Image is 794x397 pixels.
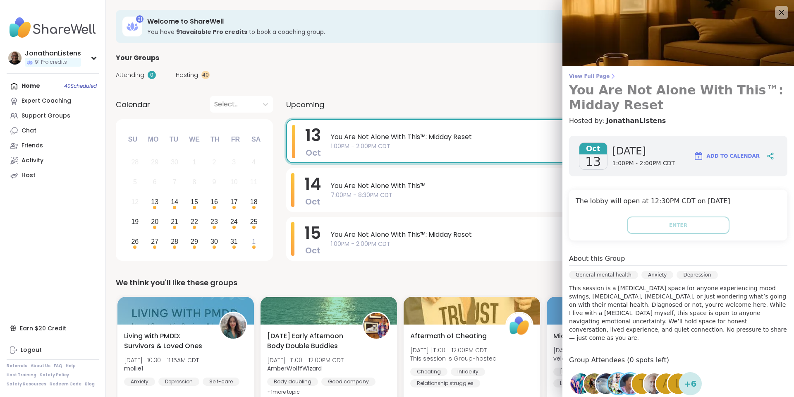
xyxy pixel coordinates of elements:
[305,124,321,147] span: 13
[54,363,62,369] a: FAQ
[225,193,243,211] div: Choose Friday, October 17th, 2025
[126,154,144,171] div: Not available Sunday, September 28th, 2025
[553,346,629,354] span: [DATE] | 11:30 - 12:30PM CDT
[220,313,246,339] img: mollie1
[596,373,617,394] img: Jinna
[576,196,781,208] h4: The lobby will open at 12:30PM CDT on [DATE]
[584,373,605,394] img: Ashley_Voss
[124,356,199,364] span: [DATE] | 10:30 - 11:15AM CDT
[252,156,256,168] div: 4
[364,313,389,339] img: AmberWolffWizard
[669,221,687,229] span: Enter
[193,176,196,188] div: 8
[306,147,321,159] span: Oct
[146,193,164,211] div: Choose Monday, October 13th, 2025
[569,271,638,279] div: General mental health
[331,191,769,200] span: 7:00PM - 8:30PM CDT
[22,156,43,165] div: Activity
[226,130,244,149] div: Fr
[191,196,198,207] div: 15
[7,372,36,378] a: Host Training
[7,168,99,183] a: Host
[131,216,139,227] div: 19
[321,378,375,386] div: Good company
[569,254,625,264] h4: About this Group
[245,154,263,171] div: Not available Saturday, October 4th, 2025
[210,236,218,247] div: 30
[247,130,265,149] div: Sa
[22,142,43,150] div: Friends
[643,372,666,395] a: mikewinokurmw
[225,213,243,231] div: Choose Friday, October 24th, 2025
[171,236,178,247] div: 28
[7,381,46,387] a: Safety Resources
[186,173,203,191] div: Not available Wednesday, October 8th, 2025
[331,240,769,248] span: 1:00PM - 2:00PM CDT
[569,73,787,79] span: View Full Page
[7,343,99,358] a: Logout
[684,378,697,390] span: + 6
[569,372,592,395] a: hollyjanicki
[147,28,700,36] h3: You have to book a coaching group.
[151,156,158,168] div: 29
[607,372,630,395] a: JollyJessie38
[186,193,203,211] div: Choose Wednesday, October 15th, 2025
[553,331,619,341] span: Mid morn doublage
[147,17,700,26] h3: Welcome to ShareWell
[22,171,36,180] div: Host
[146,154,164,171] div: Not available Monday, September 29th, 2025
[124,378,155,386] div: Anxiety
[144,130,162,149] div: Mo
[124,130,142,149] div: Su
[677,271,717,279] div: Depression
[151,216,158,227] div: 20
[331,142,768,151] span: 1:00PM - 2:00PM CDT
[206,193,223,211] div: Choose Thursday, October 16th, 2025
[186,233,203,250] div: Choose Wednesday, October 29th, 2025
[225,233,243,250] div: Choose Friday, October 31st, 2025
[212,156,216,168] div: 2
[173,176,177,188] div: 7
[203,378,239,386] div: Self-care
[245,173,263,191] div: Not available Saturday, October 11th, 2025
[186,213,203,231] div: Choose Wednesday, October 22nd, 2025
[267,356,344,364] span: [DATE] | 11:00 - 12:00PM CDT
[153,176,157,188] div: 6
[631,372,654,395] a: t
[507,313,532,339] img: ShareWell
[655,372,678,395] a: A
[40,372,69,378] a: Safety Policy
[620,373,641,394] img: nicolewilliams43
[7,321,99,336] div: Earn $20 Credit
[250,216,258,227] div: 25
[85,381,95,387] a: Blog
[619,372,642,395] a: nicolewilliams43
[50,381,81,387] a: Redeem Code
[569,355,787,367] h4: Group Attendees (0 spots left)
[675,376,682,392] span: l
[206,173,223,191] div: Not available Thursday, October 9th, 2025
[126,233,144,250] div: Choose Sunday, October 26th, 2025
[267,331,353,351] span: [DATE] Early Afternoon Body Double Buddies
[171,156,178,168] div: 30
[126,173,144,191] div: Not available Sunday, October 5th, 2025
[569,116,787,126] h4: Hosted by:
[662,376,670,392] span: A
[569,73,787,113] a: View Full PageYou Are Not Alone With This™: Midday Reset
[35,59,67,66] span: 91 Pro credits
[210,196,218,207] div: 16
[595,372,618,395] a: Jinna
[166,233,184,250] div: Choose Tuesday, October 28th, 2025
[305,196,320,207] span: Oct
[553,354,602,363] b: velascotaryn678
[644,373,665,394] img: mikewinokurmw
[579,143,607,154] span: Oct
[608,373,629,394] img: JollyJessie38
[25,49,81,58] div: JonathanListens
[201,71,210,79] div: 40
[171,216,178,227] div: 21
[7,108,99,123] a: Support Groups
[225,154,243,171] div: Not available Friday, October 3rd, 2025
[252,236,256,247] div: 1
[267,378,318,386] div: Body doubling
